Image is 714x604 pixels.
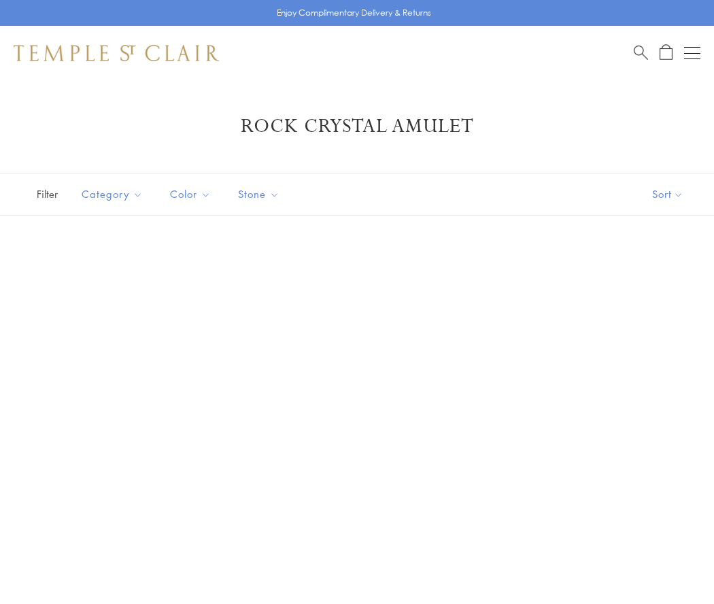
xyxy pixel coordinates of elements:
[163,186,221,203] span: Color
[684,45,700,61] button: Open navigation
[160,179,221,209] button: Color
[634,44,648,61] a: Search
[75,186,153,203] span: Category
[228,179,290,209] button: Stone
[34,114,680,139] h1: Rock Crystal Amulet
[660,44,673,61] a: Open Shopping Bag
[622,173,714,215] button: Show sort by
[14,45,219,61] img: Temple St. Clair
[231,186,290,203] span: Stone
[277,6,431,20] p: Enjoy Complimentary Delivery & Returns
[71,179,153,209] button: Category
